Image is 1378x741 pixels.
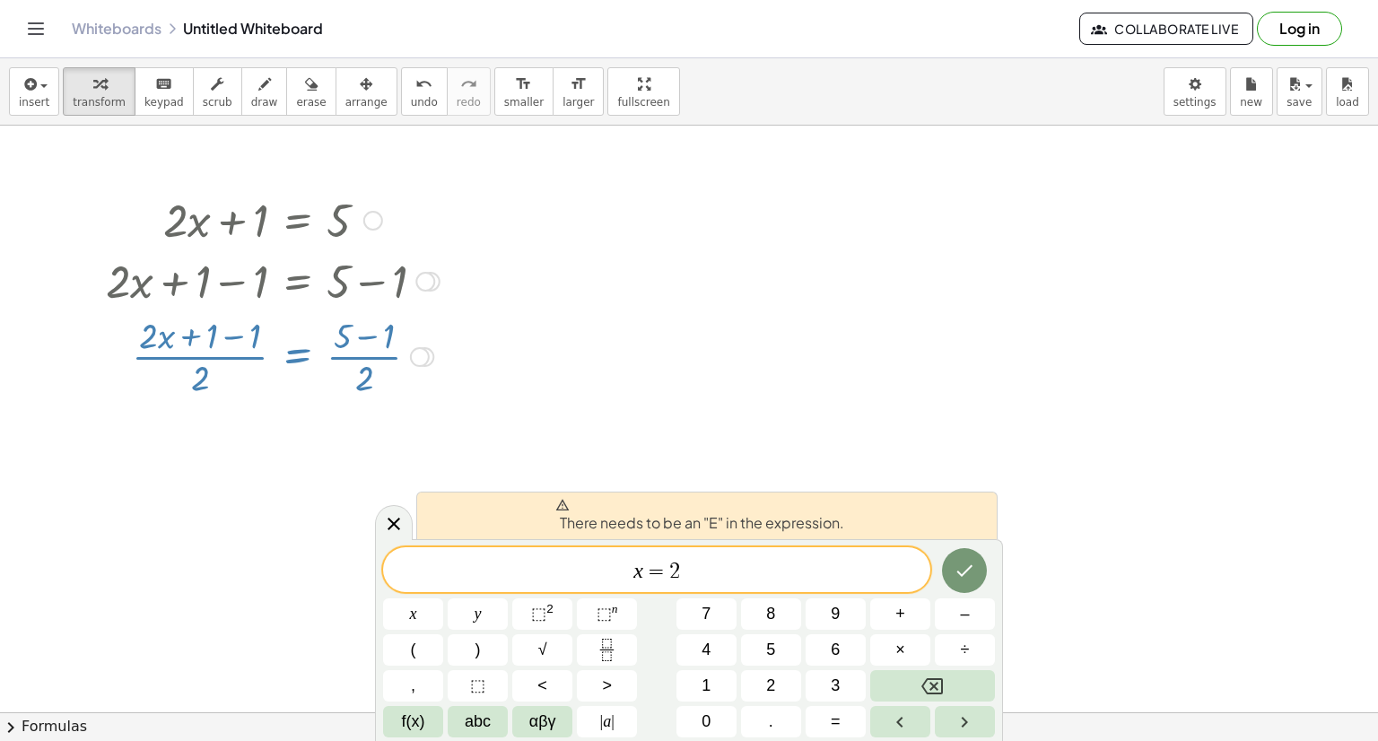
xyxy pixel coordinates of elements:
span: erase [296,96,326,109]
span: f(x) [402,710,425,734]
button: 2 [741,670,801,702]
button: Minus [935,598,995,630]
span: scrub [203,96,232,109]
button: 5 [741,634,801,666]
button: 0 [676,706,737,737]
button: Fraction [577,634,637,666]
span: redo [457,96,481,109]
span: , [411,674,415,698]
sup: n [612,602,618,615]
button: format_sizesmaller [494,67,554,116]
span: x [410,602,417,626]
span: ⬚ [531,605,546,623]
span: 9 [831,602,840,626]
i: format_size [570,74,587,95]
span: insert [19,96,49,109]
span: larger [563,96,594,109]
span: √ [538,638,547,662]
button: y [448,598,508,630]
span: ) [475,638,481,662]
span: | [611,712,615,730]
button: insert [9,67,59,116]
button: Equals [806,706,866,737]
button: settings [1164,67,1226,116]
span: 1 [702,674,711,698]
button: scrub [193,67,242,116]
button: x [383,598,443,630]
button: Plus [870,598,930,630]
span: 7 [702,602,711,626]
span: transform [73,96,126,109]
button: , [383,670,443,702]
sup: 2 [546,602,554,615]
button: save [1277,67,1322,116]
button: redoredo [447,67,491,116]
span: load [1336,96,1359,109]
button: 7 [676,598,737,630]
span: a [600,710,615,734]
span: ⬚ [597,605,612,623]
span: new [1240,96,1262,109]
button: Times [870,634,930,666]
button: erase [286,67,336,116]
span: . [769,710,773,734]
span: draw [251,96,278,109]
span: ÷ [961,638,970,662]
span: settings [1173,96,1217,109]
span: 0 [702,710,711,734]
span: ⬚ [470,674,485,698]
button: Functions [383,706,443,737]
span: 4 [702,638,711,662]
span: y [475,602,482,626]
button: Collaborate Live [1079,13,1253,45]
button: transform [63,67,135,116]
button: Alphabet [448,706,508,737]
button: Backspace [870,670,995,702]
button: 4 [676,634,737,666]
span: = [643,561,669,582]
span: save [1286,96,1312,109]
button: 8 [741,598,801,630]
button: Greater than [577,670,637,702]
i: format_size [515,74,532,95]
button: new [1230,67,1273,116]
button: Left arrow [870,706,930,737]
span: fullscreen [617,96,669,109]
span: keypad [144,96,184,109]
button: arrange [336,67,397,116]
button: Greek alphabet [512,706,572,737]
span: Collaborate Live [1095,21,1238,37]
button: Divide [935,634,995,666]
span: 8 [766,602,775,626]
span: > [602,674,612,698]
button: Right arrow [935,706,995,737]
button: ) [448,634,508,666]
button: ( [383,634,443,666]
button: . [741,706,801,737]
button: 1 [676,670,737,702]
button: 3 [806,670,866,702]
span: < [537,674,547,698]
span: 6 [831,638,840,662]
span: smaller [504,96,544,109]
span: 3 [831,674,840,698]
span: – [960,602,969,626]
span: abc [465,710,491,734]
button: Square root [512,634,572,666]
button: Done [942,548,987,593]
span: αβγ [529,710,556,734]
span: 2 [669,561,680,582]
button: undoundo [401,67,448,116]
span: There needs to be an "E" in the expression. [555,498,844,534]
button: format_sizelarger [553,67,604,116]
span: 2 [766,674,775,698]
button: draw [241,67,288,116]
button: Log in [1257,12,1342,46]
span: | [600,712,604,730]
button: Placeholder [448,670,508,702]
i: redo [460,74,477,95]
span: = [831,710,841,734]
span: 5 [766,638,775,662]
span: + [895,602,905,626]
span: undo [411,96,438,109]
